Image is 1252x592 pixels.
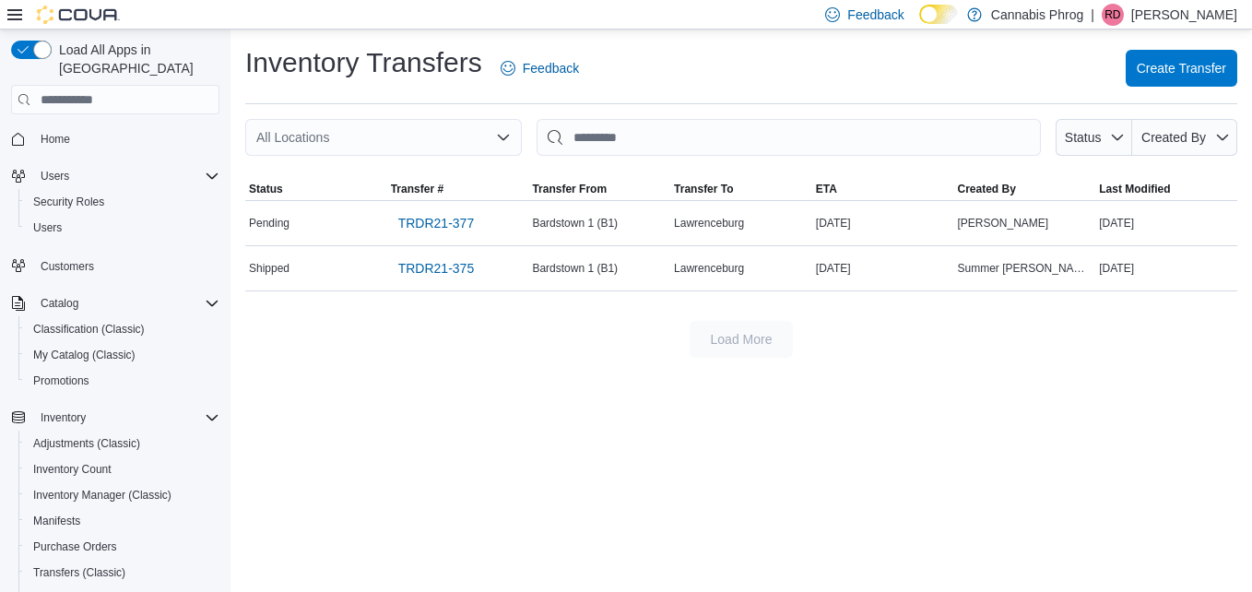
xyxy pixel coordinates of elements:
[1095,257,1237,279] div: [DATE]
[245,178,387,200] button: Status
[41,259,94,274] span: Customers
[33,165,77,187] button: Users
[26,191,112,213] a: Security Roles
[812,257,954,279] div: [DATE]
[18,431,227,456] button: Adjustments (Classic)
[33,565,125,580] span: Transfers (Classic)
[26,432,219,455] span: Adjustments (Classic)
[26,191,219,213] span: Security Roles
[1132,119,1237,156] button: Created By
[674,182,733,196] span: Transfer To
[26,344,143,366] a: My Catalog (Classic)
[1102,4,1124,26] div: Rhonda Davis
[18,482,227,508] button: Inventory Manager (Classic)
[41,169,69,184] span: Users
[26,370,219,392] span: Promotions
[18,189,227,215] button: Security Roles
[18,368,227,394] button: Promotions
[52,41,219,77] span: Load All Apps in [GEOGRAPHIC_DATA]
[26,562,219,584] span: Transfers (Classic)
[33,348,136,362] span: My Catalog (Classic)
[249,182,283,196] span: Status
[493,50,586,87] a: Feedback
[958,261,1093,276] span: Summer [PERSON_NAME]
[1095,212,1237,234] div: [DATE]
[18,560,227,586] button: Transfers (Classic)
[33,322,145,337] span: Classification (Classic)
[26,217,69,239] a: Users
[816,182,837,196] span: ETA
[532,261,618,276] span: Bardstown 1 (B1)
[1126,50,1237,87] button: Create Transfer
[674,261,744,276] span: Lawrenceburg
[1131,4,1237,26] p: [PERSON_NAME]
[532,216,618,231] span: Bardstown 1 (B1)
[33,514,80,528] span: Manifests
[1056,119,1132,156] button: Status
[919,5,958,24] input: Dark Mode
[919,24,920,25] span: Dark Mode
[523,59,579,77] span: Feedback
[33,539,117,554] span: Purchase Orders
[26,510,219,532] span: Manifests
[26,536,124,558] a: Purchase Orders
[26,344,219,366] span: My Catalog (Classic)
[249,216,289,231] span: Pending
[670,178,812,200] button: Transfer To
[26,536,219,558] span: Purchase Orders
[4,290,227,316] button: Catalog
[496,130,511,145] button: Open list of options
[690,321,793,358] button: Load More
[1095,178,1237,200] button: Last Modified
[26,432,148,455] a: Adjustments (Classic)
[33,128,77,150] a: Home
[26,318,152,340] a: Classification (Classic)
[26,217,219,239] span: Users
[26,458,219,480] span: Inventory Count
[958,216,1049,231] span: [PERSON_NAME]
[18,508,227,534] button: Manifests
[33,488,171,503] span: Inventory Manager (Classic)
[26,370,97,392] a: Promotions
[33,407,219,429] span: Inventory
[33,436,140,451] span: Adjustments (Classic)
[26,510,88,532] a: Manifests
[26,458,119,480] a: Inventory Count
[18,316,227,342] button: Classification (Classic)
[249,261,289,276] span: Shipped
[41,132,70,147] span: Home
[33,292,86,314] button: Catalog
[398,214,474,232] span: TRDR21-377
[245,44,482,81] h1: Inventory Transfers
[1091,4,1094,26] p: |
[1137,59,1226,77] span: Create Transfer
[37,6,120,24] img: Cova
[991,4,1083,26] p: Cannabis Phrog
[33,407,93,429] button: Inventory
[41,410,86,425] span: Inventory
[33,373,89,388] span: Promotions
[33,220,62,235] span: Users
[18,342,227,368] button: My Catalog (Classic)
[528,178,670,200] button: Transfer From
[33,165,219,187] span: Users
[4,125,227,152] button: Home
[711,330,773,349] span: Load More
[387,178,529,200] button: Transfer #
[4,163,227,189] button: Users
[958,182,1016,196] span: Created By
[1065,130,1102,145] span: Status
[33,127,219,150] span: Home
[954,178,1096,200] button: Created By
[1141,130,1206,145] span: Created By
[33,292,219,314] span: Catalog
[1099,182,1170,196] span: Last Modified
[847,6,904,24] span: Feedback
[41,296,78,311] span: Catalog
[391,205,481,242] a: TRDR21-377
[33,254,219,277] span: Customers
[812,178,954,200] button: ETA
[4,405,227,431] button: Inventory
[4,252,227,278] button: Customers
[1104,4,1120,26] span: RD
